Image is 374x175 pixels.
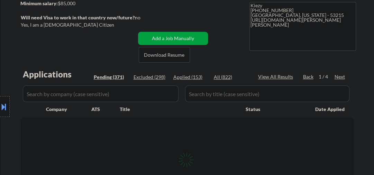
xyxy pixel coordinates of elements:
[120,106,239,113] div: Title
[135,14,155,21] div: no
[21,15,136,20] strong: Will need Visa to work in that country now/future?:
[173,74,208,81] div: Applied (153)
[138,32,208,45] button: Add a Job Manually
[21,21,138,28] div: Yes, I am a [DEMOGRAPHIC_DATA] Citizen
[134,74,168,81] div: Excluded (298)
[319,73,335,80] div: 1 / 4
[20,0,58,6] strong: Minimum salary:
[185,85,349,102] input: Search by title (case sensitive)
[246,103,305,115] div: Status
[315,106,346,113] div: Date Applied
[335,73,346,80] div: Next
[214,74,248,81] div: All (822)
[303,73,314,80] div: Back
[258,73,295,80] div: View All Results
[139,47,190,63] button: Download Resume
